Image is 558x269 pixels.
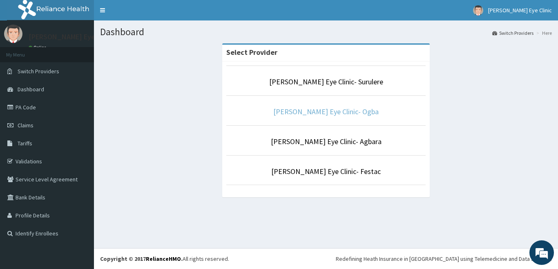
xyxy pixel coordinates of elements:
p: [PERSON_NAME] Eye Clinic [29,33,114,41]
a: [PERSON_NAME] Eye Clinic- Festac [271,167,381,176]
a: Online [29,45,48,50]
h1: Dashboard [100,27,552,37]
strong: Select Provider [226,47,277,57]
span: Switch Providers [18,68,59,75]
a: Switch Providers [492,29,533,36]
a: RelianceHMO [146,255,181,262]
a: [PERSON_NAME] Eye Clinic- Ogba [273,107,379,116]
span: Claims [18,122,33,129]
span: Dashboard [18,86,44,93]
footer: All rights reserved. [94,248,558,269]
a: [PERSON_NAME] Eye Clinic- Agbara [271,137,382,146]
a: [PERSON_NAME] Eye Clinic- Surulere [269,77,383,86]
li: Here [534,29,552,36]
strong: Copyright © 2017 . [100,255,183,262]
span: Tariffs [18,140,32,147]
div: Redefining Heath Insurance in [GEOGRAPHIC_DATA] using Telemedicine and Data Science! [336,255,552,263]
img: User Image [4,25,22,43]
img: User Image [473,5,483,16]
span: [PERSON_NAME] Eye Clinic [488,7,552,14]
